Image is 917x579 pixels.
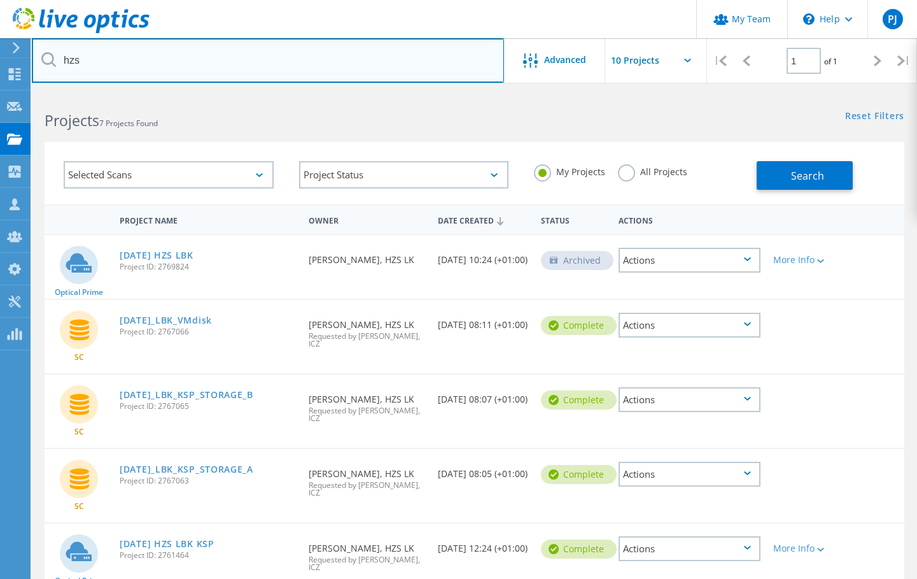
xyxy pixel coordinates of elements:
[120,540,214,548] a: [DATE] HZS LBK KSP
[120,316,212,325] a: [DATE]_LBK_VMdisk
[99,118,158,129] span: 7 Projects Found
[302,300,431,361] div: [PERSON_NAME], HZS LK
[302,449,431,510] div: [PERSON_NAME], HZS LK
[618,164,687,176] label: All Projects
[120,465,253,474] a: [DATE]_LBK_KSP_STORAGE_A
[619,248,760,273] div: Actions
[13,27,150,36] a: Live Optics Dashboard
[120,263,296,271] span: Project ID: 2769824
[612,208,767,231] div: Actions
[791,169,824,183] span: Search
[845,111,904,122] a: Reset Filters
[113,208,302,231] div: Project Name
[120,477,296,485] span: Project ID: 2767063
[888,14,897,24] span: PJ
[309,407,425,422] span: Requested by [PERSON_NAME], ICZ
[299,161,509,189] div: Project Status
[431,235,535,277] div: [DATE] 10:24 (+01:00)
[541,540,617,559] div: Complete
[619,536,760,561] div: Actions
[541,465,617,484] div: Complete
[120,251,193,260] a: [DATE] HZS LBK
[773,255,829,264] div: More Info
[541,251,613,270] div: Archived
[302,208,431,231] div: Owner
[302,375,431,435] div: [PERSON_NAME], HZS LK
[74,428,84,436] span: SC
[431,524,535,566] div: [DATE] 12:24 (+01:00)
[619,387,760,412] div: Actions
[757,161,853,190] button: Search
[309,556,425,571] span: Requested by [PERSON_NAME], ICZ
[309,482,425,497] span: Requested by [PERSON_NAME], ICZ
[120,403,296,410] span: Project ID: 2767065
[74,503,84,510] span: SC
[32,38,504,83] input: Search projects by name, owner, ID, company, etc
[120,328,296,336] span: Project ID: 2767066
[541,390,617,410] div: Complete
[309,332,425,348] span: Requested by [PERSON_NAME], ICZ
[120,552,296,559] span: Project ID: 2761464
[534,164,605,176] label: My Projects
[824,56,837,67] span: of 1
[431,208,535,232] div: Date Created
[541,316,617,335] div: Complete
[431,300,535,342] div: [DATE] 08:11 (+01:00)
[619,313,760,338] div: Actions
[64,161,274,189] div: Selected Scans
[707,38,733,83] div: |
[431,375,535,417] div: [DATE] 08:07 (+01:00)
[544,55,586,64] span: Advanced
[120,390,253,399] a: [DATE]_LBK_KSP_STORAGE_B
[535,208,612,231] div: Status
[803,13,815,25] svg: \n
[773,544,829,553] div: More Info
[431,449,535,491] div: [DATE] 08:05 (+01:00)
[74,354,84,361] span: SC
[891,38,917,83] div: |
[45,110,99,131] b: Projects
[619,462,760,487] div: Actions
[302,235,431,277] div: [PERSON_NAME], HZS LK
[55,289,103,296] span: Optical Prime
